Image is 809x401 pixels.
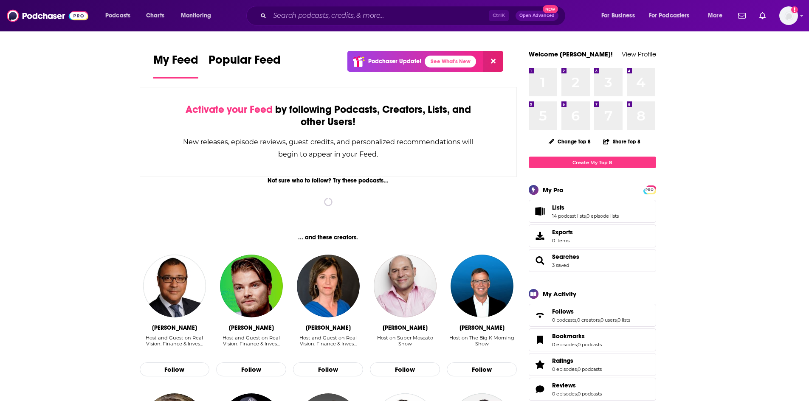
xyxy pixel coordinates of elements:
[459,324,505,331] div: Larry Richert
[529,200,656,223] span: Lists
[532,383,549,395] a: Reviews
[7,8,88,24] img: Podchaser - Follow, Share and Rate Podcasts
[543,186,564,194] div: My Pro
[140,177,517,184] div: Not sure who to follow? Try these podcasts...
[529,304,656,327] span: Follows
[595,9,646,22] button: open menu
[140,234,517,241] div: ... and these creators.
[552,357,602,365] a: Ratings
[529,50,613,58] a: Welcome [PERSON_NAME]!
[645,186,655,193] a: PRO
[306,324,351,331] div: Maggie Lake
[532,205,549,217] a: Lists
[181,10,211,22] span: Monitoring
[186,103,273,116] span: Activate your Feed
[270,9,489,22] input: Search podcasts, credits, & more...
[529,249,656,272] span: Searches
[552,342,577,348] a: 0 episodes
[779,6,798,25] span: Logged in as Lydia_Gustafson
[143,255,206,317] img: Harry Melandri
[702,9,733,22] button: open menu
[543,290,576,298] div: My Activity
[578,366,602,372] a: 0 podcasts
[529,378,656,401] span: Reviews
[578,391,602,397] a: 0 podcasts
[368,58,421,65] p: Podchaser Update!
[552,204,619,211] a: Lists
[552,317,576,323] a: 0 podcasts
[209,53,281,79] a: Popular Feed
[552,366,577,372] a: 0 episodes
[425,56,476,67] a: See What's New
[141,9,169,22] a: Charts
[516,11,558,21] button: Open AdvancedNew
[374,255,437,317] img: Vincent Moscato
[645,187,655,193] span: PRO
[532,334,549,346] a: Bookmarks
[552,308,630,315] a: Follows
[229,324,274,331] div: Andreas Steno Larsen
[529,328,656,351] span: Bookmarks
[552,332,585,340] span: Bookmarks
[552,228,573,236] span: Exports
[153,53,198,79] a: My Feed
[489,10,509,21] span: Ctrl K
[544,136,596,147] button: Change Top 8
[152,324,197,331] div: Harry Melandri
[370,335,440,353] div: Host on Super Moscato Show
[552,262,569,268] a: 3 saved
[216,362,286,377] button: Follow
[552,357,573,365] span: Ratings
[529,224,656,247] a: Exports
[577,317,600,323] a: 0 creators
[183,104,474,128] div: by following Podcasts, Creators, Lists, and other Users!
[617,317,617,323] span: ,
[293,362,363,377] button: Follow
[622,50,656,58] a: View Profile
[447,362,517,377] button: Follow
[383,324,428,331] div: Vincent Moscato
[140,335,210,347] div: Host and Guest on Real Vision: Finance & Inves…
[220,255,283,317] img: Andreas Steno Larsen
[552,391,577,397] a: 0 episodes
[99,9,141,22] button: open menu
[779,6,798,25] button: Show profile menu
[543,5,558,13] span: New
[105,10,130,22] span: Podcasts
[552,204,564,211] span: Lists
[532,230,549,242] span: Exports
[600,317,617,323] a: 0 users
[756,8,769,23] a: Show notifications dropdown
[532,255,549,266] a: Searches
[552,253,579,261] a: Searches
[293,335,363,347] div: Host and Guest on Real Vision: Finance & Inves…
[791,6,798,13] svg: Add a profile image
[451,255,513,317] img: Larry Richert
[708,10,722,22] span: More
[370,335,440,347] div: Host on Super Moscato Show
[529,353,656,376] span: Ratings
[146,10,164,22] span: Charts
[254,6,574,25] div: Search podcasts, credits, & more...
[576,317,577,323] span: ,
[552,213,586,219] a: 14 podcast lists
[649,10,690,22] span: For Podcasters
[216,335,286,347] div: Host and Guest on Real Vision: Finance & Inves…
[586,213,619,219] a: 0 episode lists
[519,14,555,18] span: Open Advanced
[297,255,360,317] img: Maggie Lake
[643,9,702,22] button: open menu
[532,309,549,321] a: Follows
[183,136,474,160] div: New releases, episode reviews, guest credits, and personalized recommendations will begin to appe...
[552,238,573,244] span: 0 items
